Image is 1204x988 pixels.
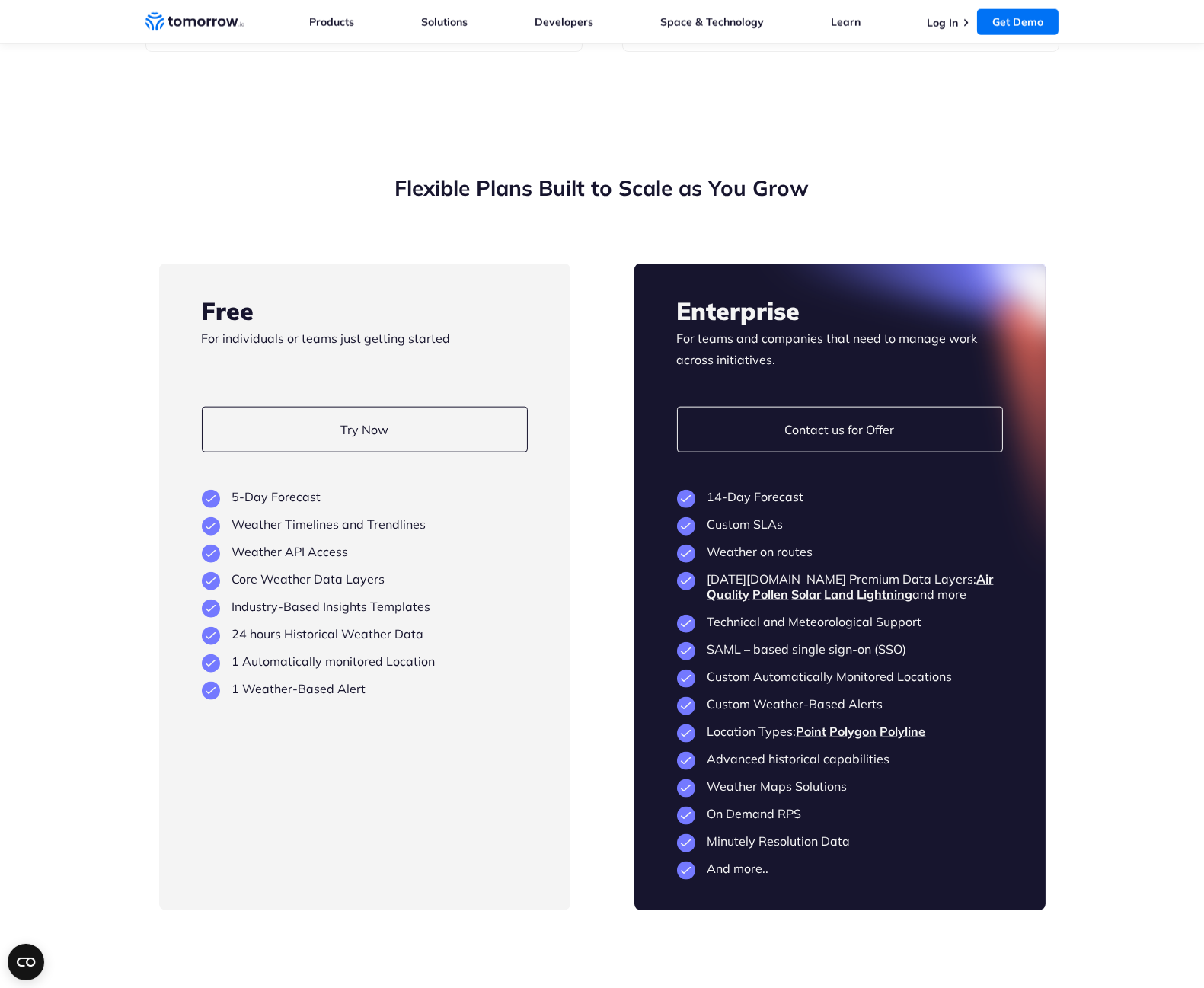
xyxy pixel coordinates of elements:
[202,489,528,696] ul: plan features
[677,614,1003,629] li: Technical and Meteorological Support
[825,587,854,602] a: Land
[677,724,1003,739] li: Location Types:
[8,944,44,980] button: Open CMP widget
[677,489,1003,876] ul: plan features
[677,544,1003,559] li: Weather on routes
[660,15,764,29] a: Space & Technology
[202,599,528,614] li: Industry-Based Insights Templates
[927,16,958,30] a: Log In
[202,407,528,452] a: Try Now
[421,15,468,29] a: Solutions
[202,626,528,641] li: 24 hours Historical Weather Data
[880,724,926,739] a: Polyline
[535,15,593,29] a: Developers
[202,681,528,696] li: 1 Weather-Based Alert
[202,544,528,559] li: Weather API Access
[202,294,528,328] h3: Free
[677,669,1003,684] li: Custom Automatically Monitored Locations
[707,571,994,602] a: Air Quality
[830,724,877,739] a: Polygon
[202,654,528,669] li: 1 Automatically monitored Location
[677,779,1003,794] li: Weather Maps Solutions
[145,11,244,34] a: Home link
[677,516,1003,532] li: Custom SLAs
[792,587,822,602] a: Solar
[797,724,827,739] a: Point
[677,751,1003,766] li: Advanced historical capabilities
[159,174,1046,203] h2: Flexible Plans Built to Scale as You Grow
[202,489,528,504] li: 5-Day Forecast
[677,407,1003,452] a: Contact us for Offer
[677,861,1003,876] li: And more..
[202,328,528,370] p: For individuals or teams just getting started
[677,806,1003,821] li: On Demand RPS
[831,15,861,29] a: Learn
[677,833,1003,849] li: Minutely Resolution Data
[677,489,1003,504] li: 14-Day Forecast
[202,571,528,587] li: Core Weather Data Layers
[977,9,1059,35] a: Get Demo
[677,571,1003,602] li: [DATE][DOMAIN_NAME] Premium Data Layers: and more
[857,587,913,602] a: Lightning
[202,516,528,532] li: Weather Timelines and Trendlines
[753,587,789,602] a: Pollen
[310,15,355,29] a: Products
[677,696,1003,711] li: Custom Weather-Based Alerts
[677,641,1003,657] li: SAML – based single sign-on (SSO)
